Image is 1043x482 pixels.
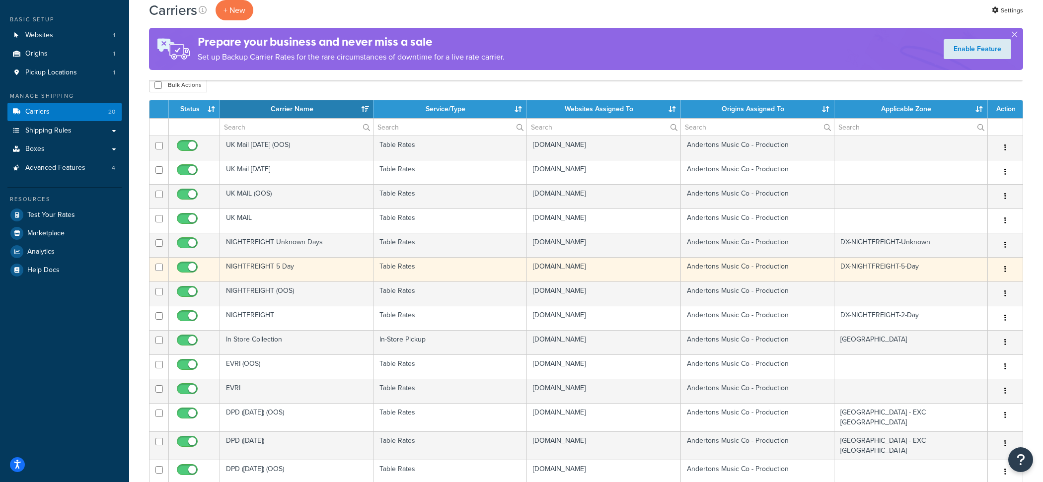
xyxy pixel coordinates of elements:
td: Table Rates [373,379,527,403]
span: Shipping Rules [25,127,72,135]
td: NIGHTFREIGHT Unknown Days [220,233,373,257]
th: Origins Assigned To: activate to sort column ascending [681,100,834,118]
td: Table Rates [373,136,527,160]
td: NIGHTFREIGHT (OOS) [220,281,373,306]
a: Boxes [7,140,122,158]
td: [DOMAIN_NAME] [527,160,680,184]
td: Table Rates [373,184,527,208]
span: Test Your Rates [27,211,75,219]
th: Websites Assigned To: activate to sort column ascending [527,100,680,118]
td: Andertons Music Co - Production [681,281,834,306]
div: Basic Setup [7,15,122,24]
span: Marketplace [27,229,65,238]
td: [DOMAIN_NAME] [527,281,680,306]
span: Analytics [27,248,55,256]
td: Table Rates [373,233,527,257]
td: [DOMAIN_NAME] [527,233,680,257]
td: EVRI (OOS) [220,354,373,379]
a: Settings [992,3,1023,17]
td: [GEOGRAPHIC_DATA] [834,330,988,354]
li: Carriers [7,103,122,121]
input: Search [681,119,834,136]
span: 1 [113,50,115,58]
td: [DOMAIN_NAME] [527,354,680,379]
td: DX-NIGHTFREIGHT-5-Day [834,257,988,281]
button: Open Resource Center [1008,447,1033,472]
td: DPD ([DATE]) [220,431,373,460]
span: Boxes [25,145,45,153]
td: Andertons Music Co - Production [681,330,834,354]
td: Andertons Music Co - Production [681,379,834,403]
span: 1 [113,31,115,40]
input: Search [834,119,987,136]
th: Service/Type: activate to sort column ascending [373,100,527,118]
a: Test Your Rates [7,206,122,224]
a: Pickup Locations 1 [7,64,122,82]
td: Andertons Music Co - Production [681,431,834,460]
div: Resources [7,195,122,204]
td: NIGHTFREIGHT 5 Day [220,257,373,281]
td: [DOMAIN_NAME] [527,379,680,403]
a: Help Docs [7,261,122,279]
td: [DOMAIN_NAME] [527,208,680,233]
li: Advanced Features [7,159,122,177]
td: Andertons Music Co - Production [681,306,834,330]
td: [GEOGRAPHIC_DATA] - EXC [GEOGRAPHIC_DATA] [834,431,988,460]
button: Bulk Actions [149,77,207,92]
span: 1 [113,69,115,77]
td: Table Rates [373,403,527,431]
th: Applicable Zone: activate to sort column ascending [834,100,988,118]
a: Analytics [7,243,122,261]
td: [DOMAIN_NAME] [527,257,680,281]
a: Shipping Rules [7,122,122,140]
input: Search [373,119,526,136]
td: [DOMAIN_NAME] [527,330,680,354]
td: Table Rates [373,306,527,330]
span: Advanced Features [25,164,85,172]
td: DPD ([DATE]) (OOS) [220,403,373,431]
th: Status: activate to sort column ascending [169,100,220,118]
td: [DOMAIN_NAME] [527,431,680,460]
td: [DOMAIN_NAME] [527,306,680,330]
a: Advanced Features 4 [7,159,122,177]
img: ad-rules-rateshop-fe6ec290ccb7230408bd80ed9643f0289d75e0ffd9eb532fc0e269fcd187b520.png [149,28,198,70]
a: Websites 1 [7,26,122,45]
span: Carriers [25,108,50,116]
td: Andertons Music Co - Production [681,354,834,379]
span: Origins [25,50,48,58]
td: UK MAIL [220,208,373,233]
td: Table Rates [373,208,527,233]
td: [DOMAIN_NAME] [527,184,680,208]
span: Pickup Locations [25,69,77,77]
a: Marketplace [7,224,122,242]
td: Andertons Music Co - Production [681,257,834,281]
li: Origins [7,45,122,63]
td: Table Rates [373,281,527,306]
li: Websites [7,26,122,45]
td: Andertons Music Co - Production [681,208,834,233]
a: Enable Feature [944,39,1011,59]
td: [GEOGRAPHIC_DATA] - EXC [GEOGRAPHIC_DATA] [834,403,988,431]
input: Search [220,119,373,136]
td: Andertons Music Co - Production [681,184,834,208]
td: Table Rates [373,354,527,379]
th: Action [988,100,1023,118]
td: NIGHTFREIGHT [220,306,373,330]
td: [DOMAIN_NAME] [527,403,680,431]
td: Andertons Music Co - Production [681,233,834,257]
a: Origins 1 [7,45,122,63]
span: 4 [112,164,115,172]
th: Carrier Name: activate to sort column ascending [220,100,373,118]
td: Andertons Music Co - Production [681,403,834,431]
span: 20 [108,108,115,116]
td: Table Rates [373,160,527,184]
td: DX-NIGHTFREIGHT-Unknown [834,233,988,257]
td: DX-NIGHTFREIGHT-2-Day [834,306,988,330]
td: Table Rates [373,431,527,460]
a: Carriers 20 [7,103,122,121]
